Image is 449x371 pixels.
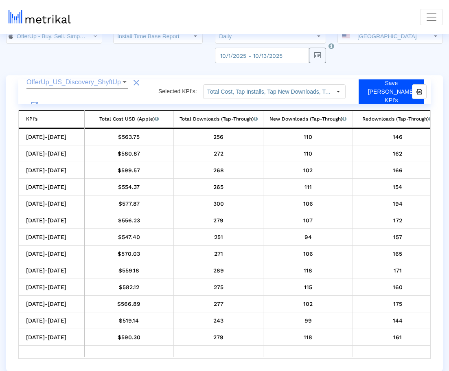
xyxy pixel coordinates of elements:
[356,148,439,159] div: 10/12/25
[177,332,260,342] div: 10/1/25
[177,248,260,259] div: 10/6/25
[266,215,350,226] div: 10/8/25
[18,110,431,359] div: Data grid
[88,198,171,209] div: 10/9/25
[177,132,260,142] div: 10/13/25
[356,232,439,242] div: 10/7/25
[158,84,203,99] div: Selected KPI’s:
[266,315,350,326] div: 10/2/25
[177,299,260,309] div: 10/3/25
[266,248,350,259] div: 10/6/25
[19,246,84,262] td: [DATE]-[DATE]
[177,282,260,292] div: 10/4/25
[88,265,171,276] div: 10/5/25
[356,182,439,192] div: 10/10/25
[266,165,350,176] div: 10/11/25
[88,248,171,259] div: 10/6/25
[177,182,260,192] div: 10/10/25
[19,262,84,279] td: [DATE]-[DATE]
[19,111,84,128] td: Column KPI’s
[266,182,350,192] div: 10/10/25
[19,296,84,312] td: [DATE]-[DATE]
[88,182,171,192] div: 10/10/25
[88,148,171,159] div: 10/12/25
[356,299,439,309] div: 10/3/25
[88,165,171,176] div: 10/11/25
[266,282,350,292] div: 10/4/25
[26,79,121,86] span: OfferUp_US_Discovery_ShyftUp
[180,114,258,124] div: Total Downloads (Tap-Through)
[356,132,439,142] div: 10/13/25
[19,179,84,195] td: [DATE]-[DATE]
[312,29,326,43] div: Select
[356,248,439,259] div: 10/6/25
[359,77,424,107] button: Save [PERSON_NAME] KPI's
[131,78,141,88] mat-icon: clear
[19,129,84,145] td: [DATE]-[DATE]
[88,29,102,43] div: Select
[99,114,159,124] div: Total Cost USD (Apple)
[266,232,350,242] div: 10/7/25
[88,315,171,326] div: 10/2/25
[19,329,84,346] td: [DATE]-[DATE]
[177,315,260,326] div: 10/2/25
[177,265,260,276] div: 10/5/25
[26,114,37,124] div: KPI’s
[269,114,346,124] div: New Downloads (Tap-Through)
[19,229,84,246] td: [DATE]-[DATE]
[266,265,350,276] div: 10/5/25
[188,29,202,43] div: Select
[9,10,71,24] img: metrical-logo-light.png
[174,111,263,128] td: Column Total Downloads (Tap-Through)
[88,332,171,342] div: 10/1/25
[266,132,350,142] div: 10/13/25
[266,332,350,342] div: 10/1/25
[19,279,84,296] td: [DATE]-[DATE]
[356,215,439,226] div: 10/8/25
[177,215,260,226] div: 10/8/25
[88,232,171,242] div: 10/7/25
[266,299,350,309] div: 10/3/25
[177,165,260,176] div: 10/11/25
[356,198,439,209] div: 10/9/25
[84,111,174,128] td: Column Total Cost USD (Apple)
[19,212,84,229] td: [DATE]-[DATE]
[266,198,350,209] div: 10/9/25
[88,299,171,309] div: 10/3/25
[429,29,442,43] div: Select
[88,282,171,292] div: 10/4/25
[215,48,309,63] input: 10/1/2025 - 10/13/2025
[88,132,171,142] div: 10/13/25
[356,165,439,176] div: 10/11/25
[19,195,84,212] td: [DATE]-[DATE]
[356,282,439,292] div: 10/4/25
[19,162,84,179] td: [DATE]-[DATE]
[362,114,433,124] div: Redownloads (Tap-Through)
[177,198,260,209] div: 10/9/25
[353,111,442,128] td: Column Redownloads (Tap-Through)
[356,315,439,326] div: 10/2/25
[263,111,353,128] td: Column New Downloads (Tap-Through)
[356,332,439,342] div: 10/1/25
[420,9,443,25] button: Toggle navigation
[177,148,260,159] div: 10/12/25
[177,232,260,242] div: 10/7/25
[19,145,84,162] td: [DATE]-[DATE]
[356,265,439,276] div: 10/5/25
[412,84,427,99] div: export-excel-button
[88,215,171,226] div: 10/8/25
[331,85,345,99] div: Select
[19,312,84,329] td: [DATE]-[DATE]
[30,101,39,110] mat-icon: launch
[26,79,128,86] mat-select: Campaigns:
[266,148,350,159] div: 10/12/25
